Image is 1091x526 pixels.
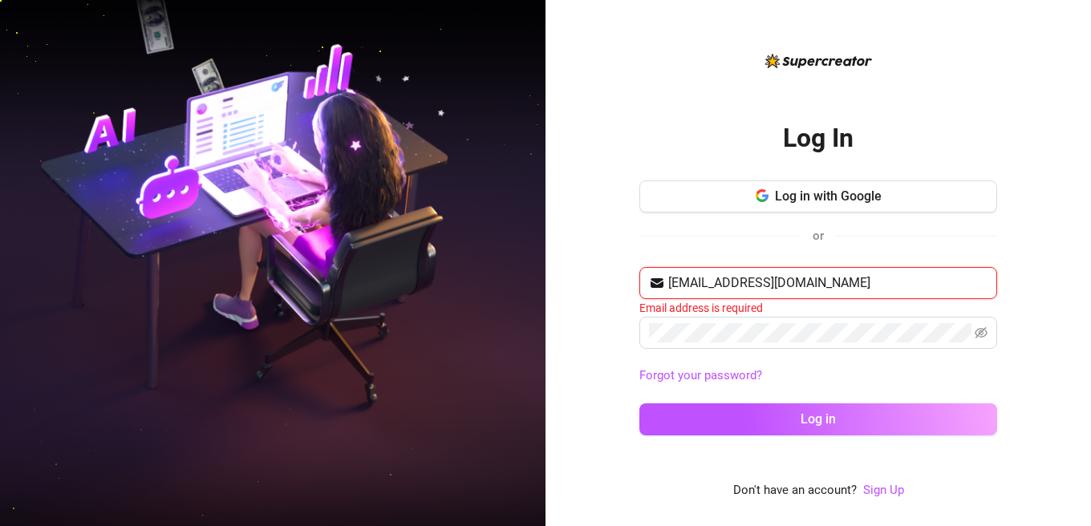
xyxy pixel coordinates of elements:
span: eye-invisible [975,326,988,339]
span: Log in with Google [775,188,882,204]
span: Don't have an account? [733,481,857,500]
a: Forgot your password? [639,368,762,382]
span: or [813,229,824,243]
img: logo-BBDzfeDw.svg [765,54,872,68]
a: Sign Up [863,481,904,500]
a: Sign Up [863,483,904,497]
div: Email address is required [639,299,997,317]
button: Log in with Google [639,180,997,212]
h2: Log In [783,122,854,155]
span: Log in [801,411,836,427]
button: Log in [639,403,997,435]
a: Forgot your password? [639,366,997,386]
input: Your email [668,273,988,293]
